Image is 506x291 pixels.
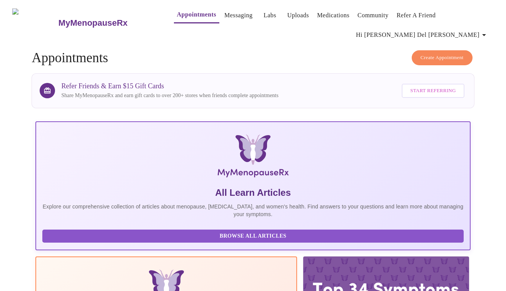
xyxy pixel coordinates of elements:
[58,18,128,28] h3: MyMenopauseRx
[397,10,436,21] a: Refer a Friend
[314,8,352,23] button: Medications
[50,231,456,241] span: Browse All Articles
[287,10,309,21] a: Uploads
[353,27,492,43] button: Hi [PERSON_NAME] del [PERSON_NAME]
[421,53,464,62] span: Create Appointment
[410,86,456,95] span: Start Referring
[108,134,398,180] img: MyMenopauseRx Logo
[284,8,312,23] button: Uploads
[224,10,252,21] a: Messaging
[317,10,349,21] a: Medications
[42,203,463,218] p: Explore our comprehensive collection of articles about menopause, [MEDICAL_DATA], and women's hea...
[12,8,57,37] img: MyMenopauseRx Logo
[402,84,464,98] button: Start Referring
[257,8,282,23] button: Labs
[357,10,389,21] a: Community
[61,92,278,99] p: Share MyMenopauseRx and earn gift cards to over 200+ stores when friends complete appointments
[174,7,219,23] button: Appointments
[42,230,463,243] button: Browse All Articles
[42,232,465,239] a: Browse All Articles
[264,10,276,21] a: Labs
[32,50,474,66] h4: Appointments
[42,187,463,199] h5: All Learn Articles
[61,82,278,90] h3: Refer Friends & Earn $15 Gift Cards
[412,50,473,65] button: Create Appointment
[394,8,439,23] button: Refer a Friend
[400,80,466,102] a: Start Referring
[177,9,216,20] a: Appointments
[354,8,392,23] button: Community
[356,30,489,40] span: Hi [PERSON_NAME] del [PERSON_NAME]
[57,10,158,36] a: MyMenopauseRx
[221,8,256,23] button: Messaging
